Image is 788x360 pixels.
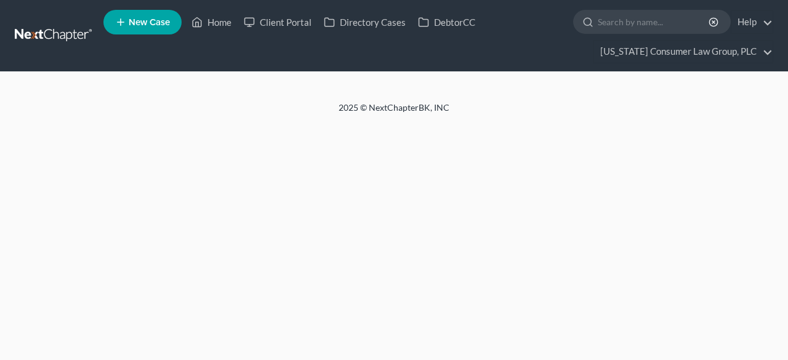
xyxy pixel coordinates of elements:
a: Help [731,11,773,33]
a: DebtorCC [412,11,481,33]
a: [US_STATE] Consumer Law Group, PLC [594,41,773,63]
a: Home [185,11,238,33]
div: 2025 © NextChapterBK, INC [43,102,745,124]
span: New Case [129,18,170,27]
a: Client Portal [238,11,318,33]
a: Directory Cases [318,11,412,33]
input: Search by name... [598,10,710,33]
